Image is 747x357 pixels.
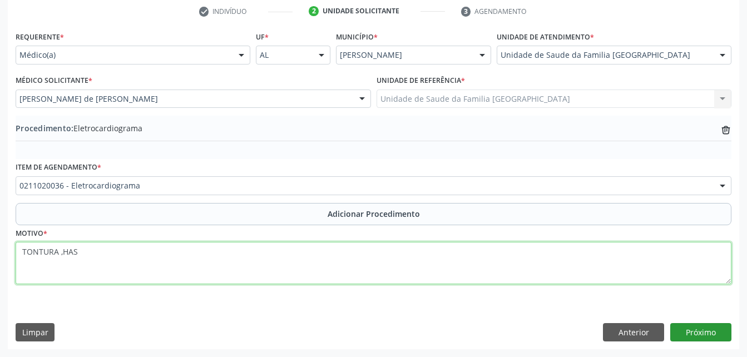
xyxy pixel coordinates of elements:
span: [PERSON_NAME] [340,49,468,61]
span: 0211020036 - Eletrocardiograma [19,180,709,191]
label: Município [336,28,378,46]
label: Unidade de atendimento [497,28,594,46]
span: Eletrocardiograma [16,122,142,134]
label: Unidade de referência [377,72,465,90]
div: 2 [309,6,319,16]
button: Próximo [670,323,731,342]
label: Item de agendamento [16,159,101,176]
span: Unidade de Saude da Familia [GEOGRAPHIC_DATA] [501,49,709,61]
span: Médico(a) [19,49,227,61]
label: Motivo [16,225,47,242]
button: Anterior [603,323,664,342]
label: UF [256,28,269,46]
button: Adicionar Procedimento [16,203,731,225]
label: Médico Solicitante [16,72,92,90]
span: Adicionar Procedimento [328,208,420,220]
div: Unidade solicitante [323,6,399,16]
span: AL [260,49,308,61]
span: [PERSON_NAME] de [PERSON_NAME] [19,93,348,105]
label: Requerente [16,28,64,46]
span: Procedimento: [16,123,73,133]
